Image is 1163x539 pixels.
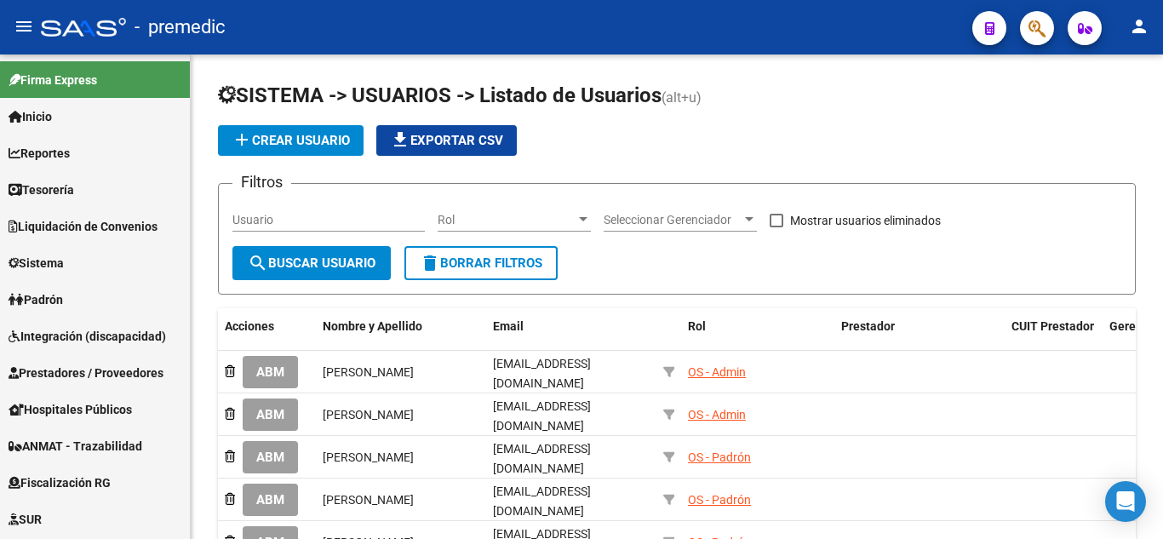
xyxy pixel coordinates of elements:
[248,255,375,271] span: Buscar Usuario
[390,133,503,148] span: Exportar CSV
[256,450,284,466] span: ABM
[493,399,591,433] span: [EMAIL_ADDRESS][DOMAIN_NAME]
[1105,481,1146,522] div: Open Intercom Messenger
[323,450,414,464] span: [PERSON_NAME]
[1011,319,1094,333] span: CUIT Prestador
[9,437,142,456] span: ANMAT - Trazabilidad
[243,356,298,387] button: ABM
[225,319,274,333] span: Acciones
[9,217,158,236] span: Liquidación de Convenios
[834,308,1005,364] datatable-header-cell: Prestador
[218,125,364,156] button: Crear Usuario
[404,246,558,280] button: Borrar Filtros
[218,83,662,107] span: SISTEMA -> USUARIOS -> Listado de Usuarios
[232,129,252,150] mat-icon: add
[9,400,132,419] span: Hospitales Públicos
[218,308,316,364] datatable-header-cell: Acciones
[420,253,440,273] mat-icon: delete
[9,510,42,529] span: SUR
[9,254,64,272] span: Sistema
[323,319,422,333] span: Nombre y Apellido
[9,327,166,346] span: Integración (discapacidad)
[9,181,74,199] span: Tesorería
[9,473,111,492] span: Fiscalización RG
[135,9,226,46] span: - premedic
[256,408,284,423] span: ABM
[688,448,751,467] div: OS - Padrón
[681,308,834,364] datatable-header-cell: Rol
[232,170,291,194] h3: Filtros
[688,319,706,333] span: Rol
[9,107,52,126] span: Inicio
[243,484,298,515] button: ABM
[493,357,591,390] span: [EMAIL_ADDRESS][DOMAIN_NAME]
[323,408,414,421] span: [PERSON_NAME]
[9,364,163,382] span: Prestadores / Proveedores
[256,365,284,381] span: ABM
[688,363,746,382] div: OS - Admin
[493,485,591,518] span: [EMAIL_ADDRESS][DOMAIN_NAME]
[688,490,751,510] div: OS - Padrón
[9,144,70,163] span: Reportes
[390,129,410,150] mat-icon: file_download
[9,71,97,89] span: Firma Express
[9,290,63,309] span: Padrón
[420,255,542,271] span: Borrar Filtros
[688,405,746,425] div: OS - Admin
[248,253,268,273] mat-icon: search
[232,246,391,280] button: Buscar Usuario
[323,365,414,379] span: [PERSON_NAME]
[256,493,284,508] span: ABM
[1005,308,1103,364] datatable-header-cell: CUIT Prestador
[232,133,350,148] span: Crear Usuario
[662,89,702,106] span: (alt+u)
[14,16,34,37] mat-icon: menu
[493,319,524,333] span: Email
[790,210,941,231] span: Mostrar usuarios eliminados
[243,441,298,473] button: ABM
[376,125,517,156] button: Exportar CSV
[841,319,895,333] span: Prestador
[438,213,576,227] span: Rol
[243,399,298,430] button: ABM
[486,308,656,364] datatable-header-cell: Email
[316,308,486,364] datatable-header-cell: Nombre y Apellido
[604,213,742,227] span: Seleccionar Gerenciador
[493,442,591,475] span: [EMAIL_ADDRESS][DOMAIN_NAME]
[1129,16,1149,37] mat-icon: person
[323,493,414,507] span: [PERSON_NAME]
